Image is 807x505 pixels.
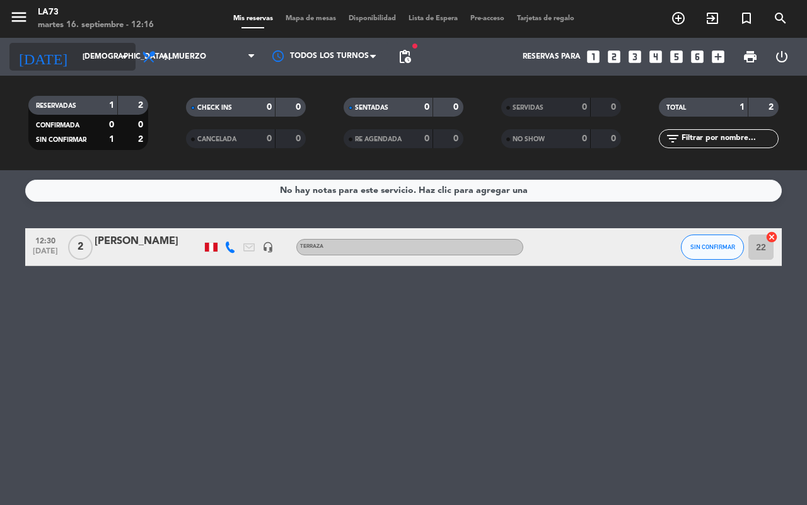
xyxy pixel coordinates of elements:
[355,136,402,142] span: RE AGENDADA
[769,103,776,112] strong: 2
[36,103,76,109] span: RESERVADAS
[30,247,61,262] span: [DATE]
[138,120,146,129] strong: 0
[513,136,545,142] span: NO SHOW
[109,135,114,144] strong: 1
[197,105,232,111] span: CHECK INS
[197,136,236,142] span: CANCELADA
[671,11,686,26] i: add_circle_outline
[773,11,788,26] i: search
[665,131,680,146] i: filter_list
[668,49,685,65] i: looks_5
[705,11,720,26] i: exit_to_app
[30,233,61,247] span: 12:30
[606,49,622,65] i: looks_two
[36,122,79,129] span: CONFIRMADA
[36,137,86,143] span: SIN CONFIRMAR
[585,49,601,65] i: looks_one
[279,15,342,22] span: Mapa de mesas
[68,235,93,260] span: 2
[38,6,154,19] div: LA73
[342,15,402,22] span: Disponibilidad
[680,132,778,146] input: Filtrar por nombre...
[453,103,461,112] strong: 0
[453,134,461,143] strong: 0
[411,42,419,50] span: fiber_manual_record
[95,233,202,250] div: [PERSON_NAME]
[774,49,789,64] i: power_settings_new
[424,134,429,143] strong: 0
[296,134,303,143] strong: 0
[397,49,412,64] span: pending_actions
[611,134,618,143] strong: 0
[740,103,745,112] strong: 1
[424,103,429,112] strong: 0
[267,103,272,112] strong: 0
[355,105,388,111] span: SENTADAS
[710,49,726,65] i: add_box
[109,120,114,129] strong: 0
[163,52,206,61] span: Almuerzo
[627,49,643,65] i: looks_3
[765,231,778,243] i: cancel
[138,135,146,144] strong: 2
[262,241,274,253] i: headset_mic
[9,8,28,31] button: menu
[117,49,132,64] i: arrow_drop_down
[666,105,686,111] span: TOTAL
[523,52,581,61] span: Reservas para
[582,103,587,112] strong: 0
[38,19,154,32] div: martes 16. septiembre - 12:16
[647,49,664,65] i: looks_4
[300,244,323,249] span: Terraza
[513,105,543,111] span: SERVIDAS
[743,49,758,64] span: print
[280,183,528,198] div: No hay notas para este servicio. Haz clic para agregar una
[267,134,272,143] strong: 0
[109,101,114,110] strong: 1
[9,8,28,26] i: menu
[690,243,735,250] span: SIN CONFIRMAR
[766,38,798,76] div: LOG OUT
[681,235,744,260] button: SIN CONFIRMAR
[739,11,754,26] i: turned_in_not
[464,15,511,22] span: Pre-acceso
[9,43,76,71] i: [DATE]
[296,103,303,112] strong: 0
[138,101,146,110] strong: 2
[582,134,587,143] strong: 0
[511,15,581,22] span: Tarjetas de regalo
[402,15,464,22] span: Lista de Espera
[611,103,618,112] strong: 0
[227,15,279,22] span: Mis reservas
[689,49,705,65] i: looks_6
